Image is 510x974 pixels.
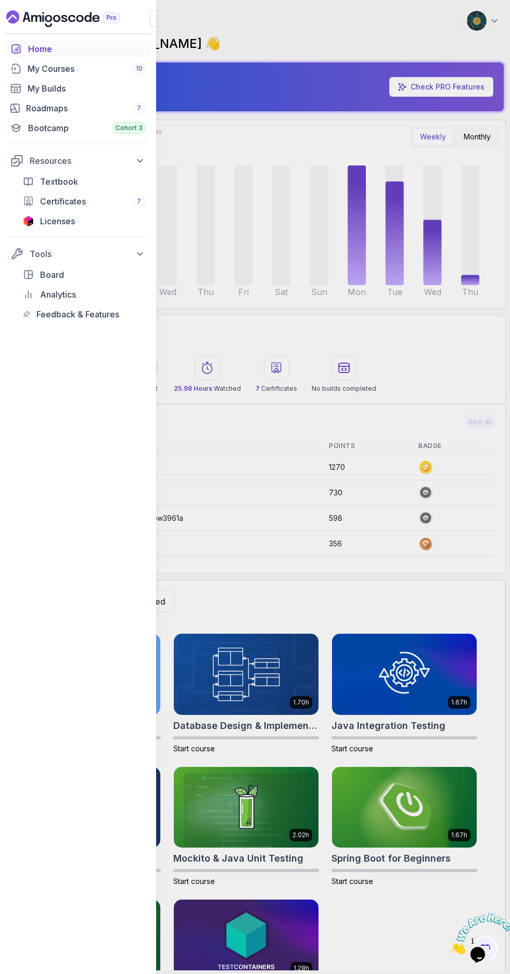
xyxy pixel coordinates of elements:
a: certificates [17,193,151,210]
span: 1 [4,4,8,13]
a: courses [4,60,151,77]
a: feedback [17,306,151,323]
span: Certificates [40,195,86,208]
span: Cohort 3 [116,124,143,132]
a: builds [4,80,151,97]
img: Chat attention grabber [4,4,69,45]
span: 10 [136,65,143,73]
div: My Courses [28,62,145,75]
div: Resources [30,155,145,167]
a: analytics [17,286,151,303]
span: Licenses [40,215,75,227]
span: Textbook [40,175,78,188]
a: home [4,41,151,57]
span: Feedback & Features [36,308,119,321]
button: Tools [4,245,151,263]
span: Analytics [40,288,76,301]
a: board [17,266,151,283]
div: Tools [30,248,145,260]
span: 7 [137,104,141,112]
a: roadmaps [4,100,151,117]
div: My Builds [28,82,145,95]
span: 7 [137,197,141,206]
span: Board [40,268,64,281]
img: jetbrains icon [23,216,34,226]
a: textbook [17,173,151,190]
div: Bootcamp [28,122,145,134]
div: Home [28,43,145,55]
a: licenses [17,213,151,229]
div: Roadmaps [26,102,145,114]
a: bootcamp [4,120,151,136]
a: Landing page [6,10,144,27]
button: Resources [4,151,151,170]
iframe: chat widget [445,909,510,958]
